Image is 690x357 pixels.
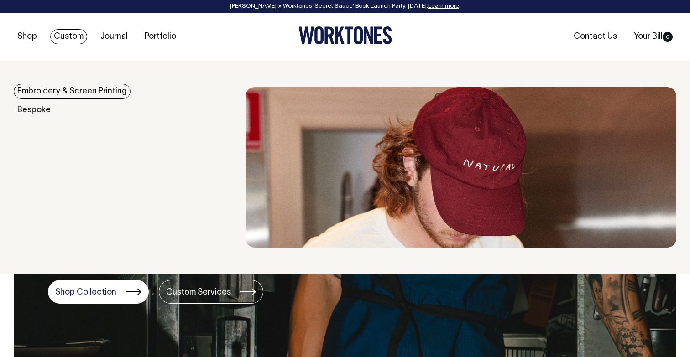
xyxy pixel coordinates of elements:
[14,103,54,118] a: Bespoke
[570,29,621,44] a: Contact Us
[630,29,676,44] a: Your Bill0
[97,29,131,44] a: Journal
[14,29,41,44] a: Shop
[50,29,87,44] a: Custom
[663,32,673,42] span: 0
[159,280,263,304] a: Custom Services
[428,4,459,9] a: Learn more
[14,84,131,99] a: Embroidery & Screen Printing
[246,87,676,248] img: embroidery & Screen Printing
[9,3,681,10] div: [PERSON_NAME] × Worktones ‘Secret Sauce’ Book Launch Party, [DATE]. .
[141,29,180,44] a: Portfolio
[48,280,149,304] a: Shop Collection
